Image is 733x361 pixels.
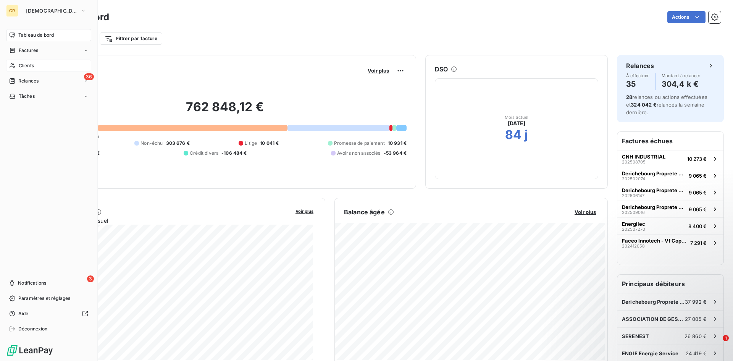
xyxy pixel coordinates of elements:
[384,150,407,157] span: -53 964 €
[662,73,701,78] span: Montant à relancer
[622,170,686,176] span: Derichebourg Proprete et services associes
[435,65,448,74] h6: DSO
[6,5,18,17] div: GR
[689,173,707,179] span: 9 065 €
[686,350,707,356] span: 24 419 €
[368,68,389,74] span: Voir plus
[617,275,723,293] h6: Principaux débiteurs
[689,206,707,212] span: 9 065 €
[365,67,391,74] button: Voir plus
[723,335,729,341] span: 1
[622,350,678,356] span: ENGIE Energie Service
[505,115,529,120] span: Mois actuel
[617,217,723,234] button: Energilec2025072708 400 €
[622,154,665,160] span: CNH INDUSTRIAL
[617,201,723,217] button: Derichebourg Proprete et services associes2025090169 065 €
[245,140,257,147] span: Litige
[18,295,70,302] span: Paramètres et réglages
[622,244,645,248] span: 202412058
[622,204,686,210] span: Derichebourg Proprete et services associes
[26,8,77,14] span: [DEMOGRAPHIC_DATA]
[334,140,385,147] span: Promesse de paiement
[19,47,38,54] span: Factures
[690,240,707,246] span: 7 291 €
[622,221,645,227] span: Energilec
[622,160,646,164] span: 202508705
[626,78,649,90] h4: 35
[626,73,649,78] span: À effectuer
[18,280,46,287] span: Notifications
[19,62,34,69] span: Clients
[100,32,162,45] button: Filtrer par facture
[43,217,290,225] span: Chiffre d'affaires mensuel
[667,11,706,23] button: Actions
[622,187,686,193] span: Derichebourg Proprete et services associes
[190,150,218,157] span: Crédit divers
[617,150,723,167] button: CNH INDUSTRIAL20250870510 273 €
[260,140,279,147] span: 10 041 €
[572,209,598,215] button: Voir plus
[6,344,53,356] img: Logo LeanPay
[617,184,723,201] button: Derichebourg Proprete et services associes2025061479 065 €
[508,120,526,127] span: [DATE]
[626,94,632,100] span: 28
[43,99,407,122] h2: 762 848,12 €
[622,227,645,231] span: 202507270
[295,209,313,214] span: Voir plus
[626,61,654,70] h6: Relances
[689,189,707,196] span: 9 065 €
[688,223,707,229] span: 8 400 €
[631,102,656,108] span: 324 042 €
[687,156,707,162] span: 10 273 €
[18,325,48,332] span: Déconnexion
[388,140,407,147] span: 10 931 €
[505,127,521,142] h2: 84
[622,238,687,244] span: Faceo Innotech - Vf Copernic Idf Ouest
[617,234,723,251] button: Faceo Innotech - Vf Copernic Idf Ouest2024120587 291 €
[6,308,91,320] a: Aide
[575,209,596,215] span: Voir plus
[707,335,725,353] iframe: Intercom live chat
[293,207,316,214] button: Voir plus
[622,210,645,215] span: 202509016
[337,150,381,157] span: Avoirs non associés
[19,93,35,100] span: Tâches
[622,193,644,198] span: 202506147
[617,167,723,184] button: Derichebourg Proprete et services associes2025020749 065 €
[580,287,733,340] iframe: Intercom notifications message
[617,132,723,150] h6: Factures échues
[140,140,163,147] span: Non-échu
[662,78,701,90] h4: 304,4 k €
[344,207,385,217] h6: Balance âgée
[18,78,39,84] span: Relances
[626,94,707,115] span: relances ou actions effectuées et relancés la semaine dernière.
[87,275,94,282] span: 3
[221,150,247,157] span: -106 484 €
[18,32,54,39] span: Tableau de bord
[84,73,94,80] span: 36
[18,310,29,317] span: Aide
[525,127,528,142] h2: j
[166,140,190,147] span: 303 676 €
[622,176,645,181] span: 202502074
